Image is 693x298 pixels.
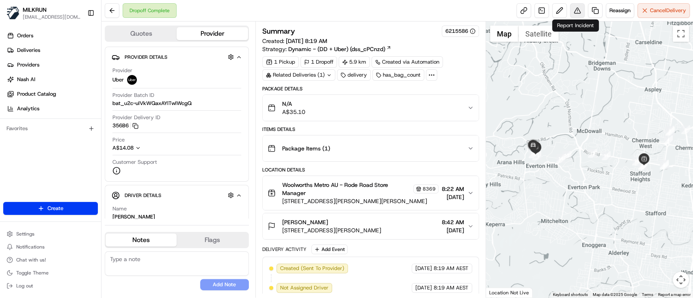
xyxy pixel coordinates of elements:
[112,213,155,221] div: [PERSON_NAME]
[486,287,533,298] div: Location Not Live
[112,205,127,212] span: Name
[262,56,299,68] div: 1 Pickup
[3,102,101,115] a: Analytics
[177,234,248,247] button: Flags
[442,193,464,201] span: [DATE]
[660,160,669,169] div: 5
[664,135,673,144] div: 4
[262,69,335,81] div: Related Deliveries (1)
[665,126,674,135] div: 2
[3,122,98,135] div: Favorites
[415,265,432,272] span: [DATE]
[282,197,438,205] span: [STREET_ADDRESS][PERSON_NAME][PERSON_NAME]
[3,88,101,101] a: Product Catalog
[3,280,98,292] button: Log out
[3,254,98,266] button: Chat with us!
[280,284,328,292] span: Not Assigned Driver
[17,47,40,54] span: Deliveries
[16,244,45,250] span: Notifications
[423,186,436,192] span: 8369
[112,50,242,64] button: Provider Details
[112,100,192,107] span: bat_u2c-ulVkWQaxAYITwlWcgQ
[17,32,33,39] span: Orders
[106,27,177,40] button: Quotes
[17,90,56,98] span: Product Catalog
[262,86,479,92] div: Package Details
[434,265,468,272] span: 8:19 AM AEST
[673,26,689,42] button: Toggle fullscreen view
[112,189,242,202] button: Driver Details
[17,61,39,69] span: Providers
[282,218,328,226] span: [PERSON_NAME]
[3,73,101,86] a: Nash AI
[3,241,98,253] button: Notifications
[529,149,538,158] div: 16
[282,108,305,116] span: A$35.10
[282,144,330,152] span: Package Items ( 1 )
[490,26,518,42] button: Show street map
[112,159,157,166] span: Customer Support
[262,126,479,133] div: Items Details
[3,3,84,23] button: MILKRUNMILKRUN[EMAIL_ADDRESS][DOMAIN_NAME]
[434,284,468,292] span: 8:19 AM AEST
[286,37,327,45] span: [DATE] 8:19 AM
[106,234,177,247] button: Notes
[311,244,348,254] button: Add Event
[262,37,327,45] span: Created:
[16,283,33,289] span: Log out
[673,272,689,288] button: Map camera controls
[112,67,132,74] span: Provider
[6,6,19,19] img: MILKRUN
[588,149,597,158] div: 12
[3,267,98,279] button: Toggle Theme
[606,3,634,18] button: Reassign
[371,56,443,68] a: Created via Automation
[3,202,98,215] button: Create
[112,122,138,129] button: 356B6
[658,292,691,297] a: Report a map error
[445,28,475,35] button: 6215586
[3,44,101,57] a: Deliveries
[488,287,515,298] img: Google
[300,56,337,68] div: 1 Dropoff
[602,151,611,160] div: 11
[532,151,541,160] div: 15
[638,161,647,170] div: 9
[112,144,134,151] span: A$14.08
[415,284,432,292] span: [DATE]
[562,151,571,160] div: 13
[552,19,599,32] div: Report Incident
[17,76,35,83] span: Nash AI
[23,14,81,20] button: [EMAIL_ADDRESS][DOMAIN_NAME]
[282,226,381,234] span: [STREET_ADDRESS][PERSON_NAME]
[112,136,125,144] span: Price
[3,29,101,42] a: Orders
[282,100,305,108] span: N/A
[127,75,137,85] img: uber-new-logo.jpeg
[112,76,124,84] span: Uber
[518,26,559,42] button: Show satellite imagery
[262,167,479,173] div: Location Details
[488,287,515,298] a: Open this area in Google Maps (opens a new window)
[262,246,307,253] div: Delivery Activity
[112,92,154,99] span: Provider Batch ID
[17,105,39,112] span: Analytics
[288,45,391,53] a: Dynamic - (DD + Uber) (dss_cPCnzd)
[263,213,479,239] button: [PERSON_NAME][STREET_ADDRESS][PERSON_NAME]8:42 AM[DATE]
[282,181,412,197] span: Woolworths Metro AU - Rode Road Store Manager
[288,45,385,53] span: Dynamic - (DD + Uber) (dss_cPCnzd)
[125,54,167,60] span: Provider Details
[632,157,641,165] div: 10
[112,144,184,152] button: A$14.08
[553,292,588,298] button: Keyboard shortcuts
[263,176,479,210] button: Woolworths Metro AU - Rode Road Store Manager8369[STREET_ADDRESS][PERSON_NAME][PERSON_NAME]8:22 A...
[642,292,653,297] a: Terms
[593,292,637,297] span: Map data ©2025 Google
[125,192,161,199] span: Driver Details
[23,6,47,14] button: MILKRUN
[442,185,464,193] span: 8:22 AM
